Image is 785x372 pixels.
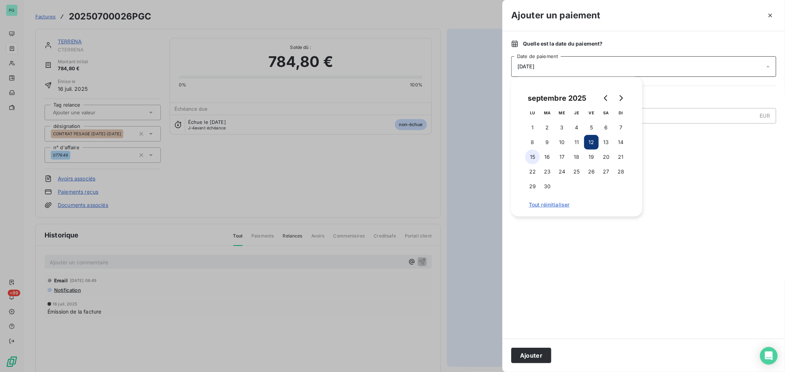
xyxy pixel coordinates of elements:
[569,120,584,135] button: 4
[525,164,540,179] button: 22
[613,91,628,105] button: Go to next month
[599,164,613,179] button: 27
[525,92,589,104] div: septembre 2025
[540,164,555,179] button: 23
[599,120,613,135] button: 6
[569,105,584,120] th: jeudi
[523,40,603,47] span: Quelle est la date du paiement ?
[569,150,584,164] button: 18
[555,135,569,150] button: 10
[511,129,776,137] span: Nouveau solde dû :
[760,347,778,365] div: Open Intercom Messenger
[584,120,599,135] button: 5
[525,150,540,164] button: 15
[540,135,555,150] button: 9
[613,120,628,135] button: 7
[540,120,555,135] button: 2
[525,179,540,194] button: 29
[511,9,601,22] h3: Ajouter un paiement
[584,150,599,164] button: 19
[540,105,555,120] th: mardi
[540,150,555,164] button: 16
[529,202,625,208] span: Tout réinitialiser
[540,179,555,194] button: 30
[569,164,584,179] button: 25
[599,150,613,164] button: 20
[584,135,599,150] button: 12
[525,105,540,120] th: lundi
[511,348,551,363] button: Ajouter
[555,105,569,120] th: mercredi
[613,135,628,150] button: 14
[613,150,628,164] button: 21
[525,135,540,150] button: 8
[525,120,540,135] button: 1
[555,164,569,179] button: 24
[569,135,584,150] button: 11
[517,64,534,69] span: [DATE]
[555,120,569,135] button: 3
[599,91,613,105] button: Go to previous month
[613,105,628,120] th: dimanche
[599,135,613,150] button: 13
[584,105,599,120] th: vendredi
[555,150,569,164] button: 17
[599,105,613,120] th: samedi
[584,164,599,179] button: 26
[613,164,628,179] button: 28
